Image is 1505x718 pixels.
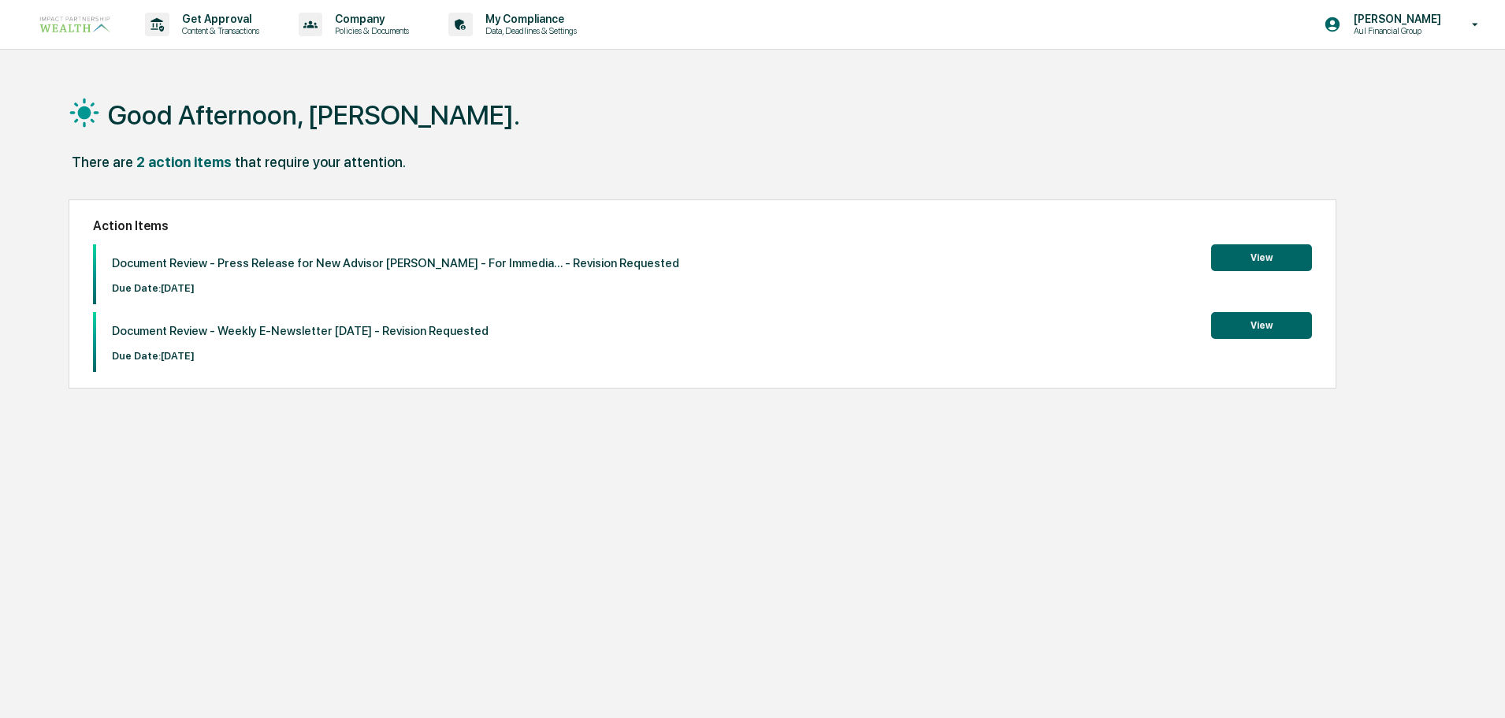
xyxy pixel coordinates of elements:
[322,25,417,36] p: Policies & Documents
[235,154,406,170] div: that require your attention.
[169,13,267,25] p: Get Approval
[1211,244,1312,271] button: View
[112,256,679,270] p: Document Review - Press Release for New Advisor [PERSON_NAME] - For Immedia... - Revision Requested
[1211,312,1312,339] button: View
[322,13,417,25] p: Company
[1341,25,1449,36] p: Aul Financial Group
[136,154,232,170] div: 2 action items
[108,99,520,131] h1: Good Afternoon, [PERSON_NAME].
[112,350,489,362] p: Due Date: [DATE]
[1211,249,1312,264] a: View
[38,14,113,35] img: logo
[72,154,133,170] div: There are
[93,218,1312,233] h2: Action Items
[473,25,585,36] p: Data, Deadlines & Settings
[169,25,267,36] p: Content & Transactions
[1341,13,1449,25] p: [PERSON_NAME]
[112,324,489,338] p: Document Review - Weekly E-Newsletter [DATE] - Revision Requested
[1211,317,1312,332] a: View
[112,282,679,294] p: Due Date: [DATE]
[473,13,585,25] p: My Compliance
